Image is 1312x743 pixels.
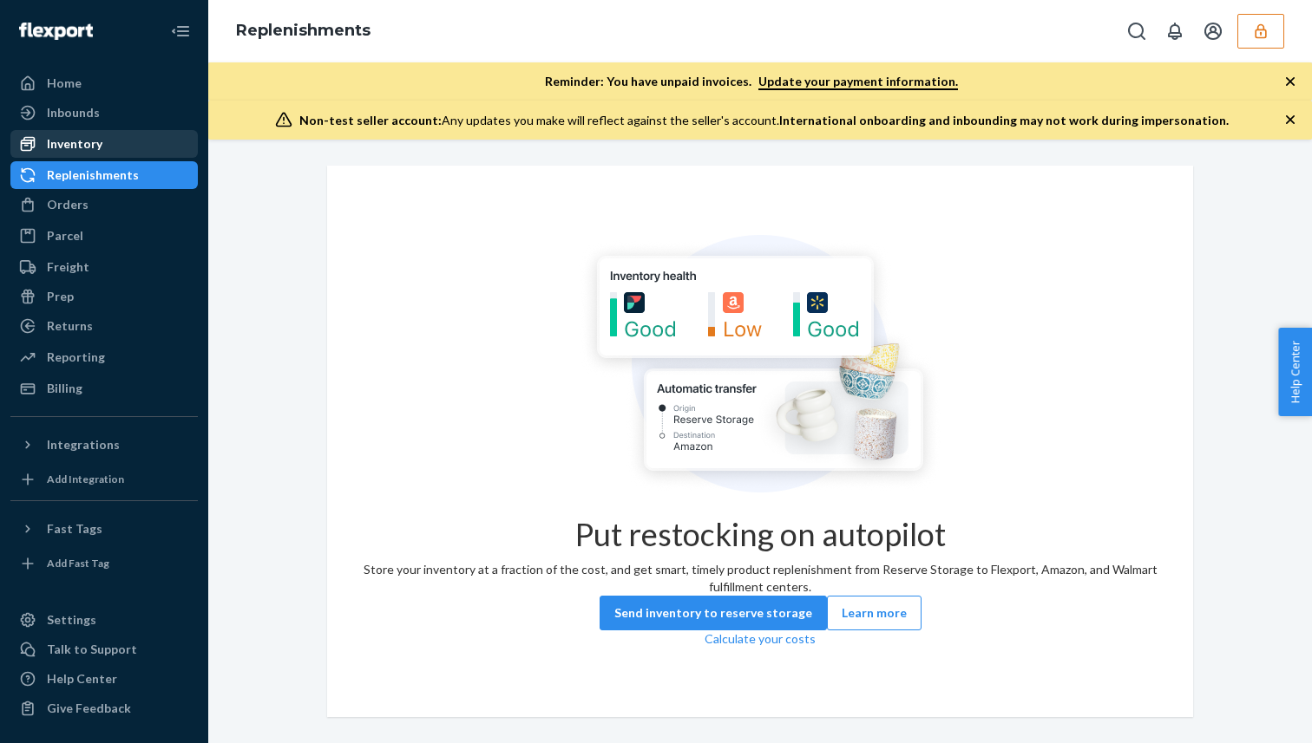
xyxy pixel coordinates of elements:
[1278,328,1312,416] button: Help Center
[10,312,198,340] a: Returns
[47,258,89,276] div: Freight
[341,561,1179,596] div: Store your inventory at a fraction of the cost, and get smart, timely product replenishment from ...
[47,317,93,335] div: Returns
[47,472,124,486] div: Add Integration
[10,694,198,722] button: Give Feedback
[47,135,102,153] div: Inventory
[10,99,198,127] a: Inbounds
[575,518,946,552] h1: Put restocking on autopilot
[47,556,109,570] div: Add Fast Tag
[10,466,198,493] a: Add Integration
[779,113,1229,127] span: International onboarding and inbounding may not work during impersonation.
[47,227,83,244] div: Parcel
[163,14,198,49] button: Close Navigation
[827,596,922,630] button: Learn more
[19,23,93,40] img: Flexport logo
[10,283,198,310] a: Prep
[47,196,89,213] div: Orders
[47,288,74,305] div: Prep
[47,349,105,366] div: Reporting
[236,21,371,40] a: Replenishments
[10,130,198,158] a: Inventory
[10,606,198,634] a: Settings
[47,611,96,629] div: Settings
[705,631,816,646] a: Calculate your costs
[299,113,442,127] span: Non-test seller account:
[10,253,198,281] a: Freight
[1158,14,1192,49] button: Open notifications
[47,380,82,397] div: Billing
[10,191,198,218] a: Orders
[10,343,198,371] a: Reporting
[299,112,1229,129] div: Any updates you make will reflect against the seller's account.
[600,596,827,630] button: Send inventory to reserve storage
[10,375,198,402] a: Billing
[47,75,82,92] div: Home
[47,436,120,453] div: Integrations
[10,515,198,543] button: Fast Tags
[579,235,941,500] img: Empty list
[10,635,198,663] a: Talk to Support
[758,74,958,90] a: Update your payment information.
[10,222,198,250] a: Parcel
[47,670,117,688] div: Help Center
[10,161,198,189] a: Replenishments
[10,69,198,97] a: Home
[10,550,198,577] a: Add Fast Tag
[47,700,131,717] div: Give Feedback
[10,431,198,459] button: Integrations
[1196,14,1230,49] button: Open account menu
[10,665,198,693] a: Help Center
[1119,14,1154,49] button: Open Search Box
[47,166,139,184] div: Replenishments
[47,641,137,658] div: Talk to Support
[222,6,384,56] ol: breadcrumbs
[545,73,958,90] p: Reminder: You have unpaid invoices.
[47,104,100,121] div: Inbounds
[47,520,102,538] div: Fast Tags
